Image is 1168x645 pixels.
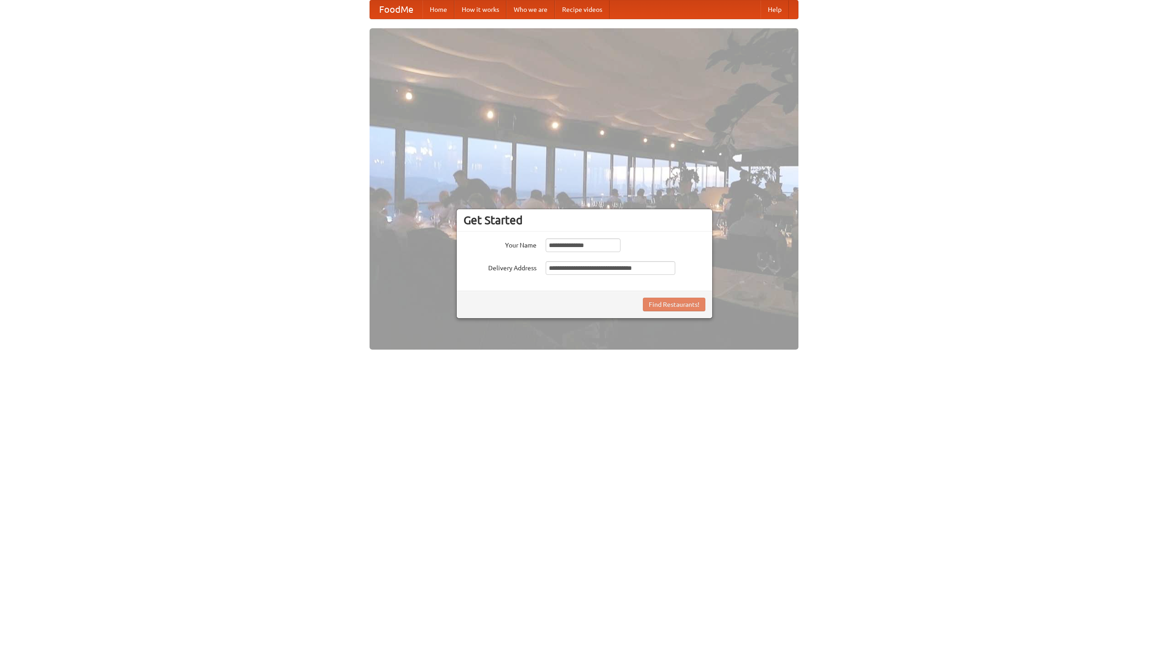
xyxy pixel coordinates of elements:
label: Delivery Address [464,261,537,273]
a: Help [761,0,789,19]
a: How it works [454,0,506,19]
label: Your Name [464,238,537,250]
a: FoodMe [370,0,422,19]
a: Who we are [506,0,555,19]
a: Recipe videos [555,0,610,19]
h3: Get Started [464,213,705,227]
a: Home [422,0,454,19]
button: Find Restaurants! [643,298,705,311]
